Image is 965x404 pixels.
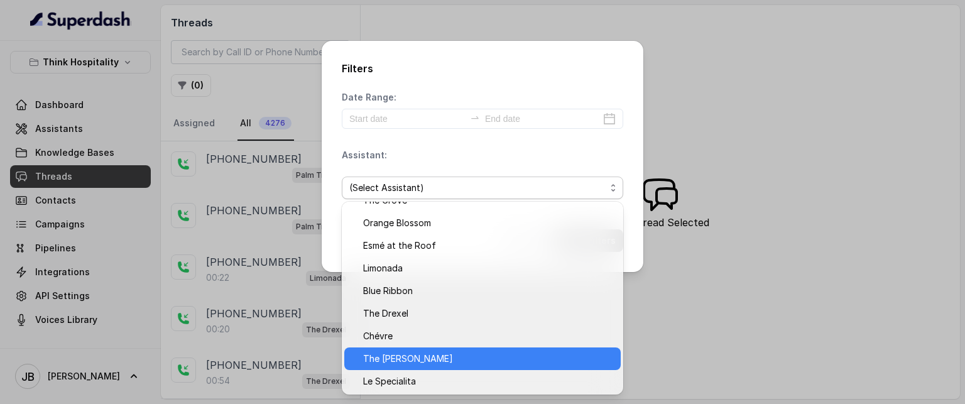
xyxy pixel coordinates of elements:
[349,180,606,195] span: (Select Assistant)
[342,177,623,199] button: (Select Assistant)
[363,306,613,321] span: The Drexel
[363,374,613,389] span: Le Specialita
[342,202,623,395] div: (Select Assistant)
[363,216,613,231] span: Orange Blossom
[363,329,613,344] span: Chévre
[363,238,613,253] span: Esmé at the Roof
[363,261,613,276] span: Limonada
[363,283,613,298] span: Blue Ribbon
[363,351,613,366] span: The [PERSON_NAME]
